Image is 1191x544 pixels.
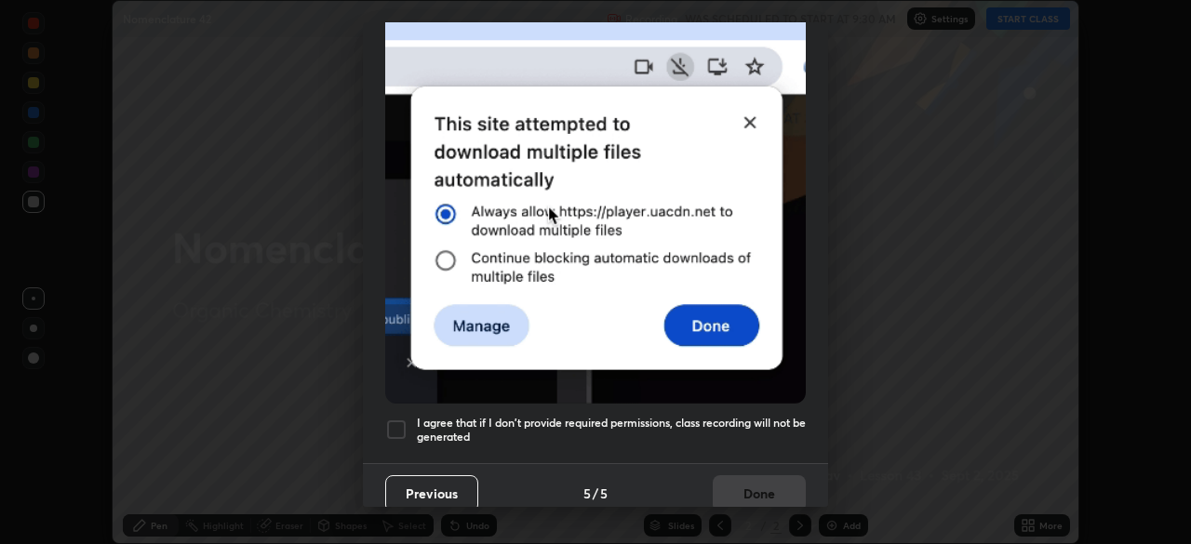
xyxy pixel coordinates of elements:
[583,484,591,503] h4: 5
[600,484,608,503] h4: 5
[593,484,598,503] h4: /
[417,416,806,444] h5: I agree that if I don't provide required permissions, class recording will not be generated
[385,475,478,512] button: Previous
